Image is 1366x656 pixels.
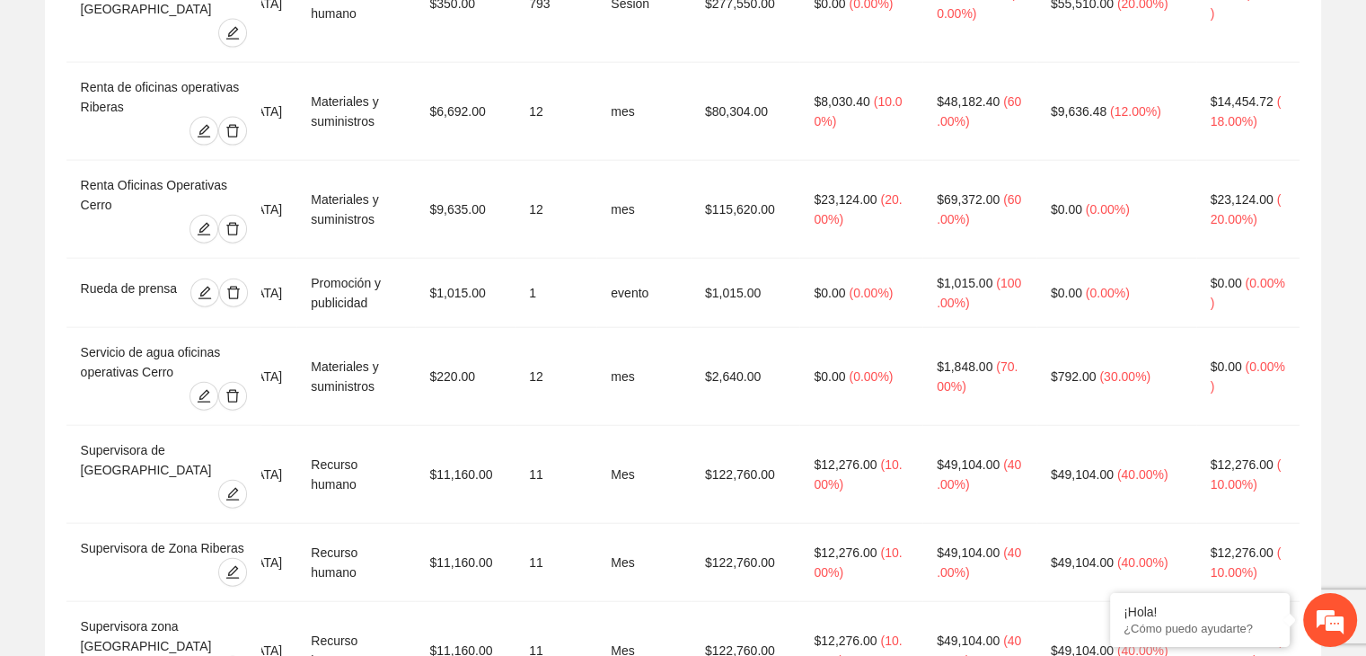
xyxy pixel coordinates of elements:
button: edit [190,117,219,146]
div: Supervisora zona [GEOGRAPHIC_DATA] [81,616,248,656]
td: 12 [515,63,596,161]
td: $1,015.00 [691,259,800,328]
span: $1,848.00 [937,359,992,374]
span: delete [220,389,247,403]
span: $0.00 [814,369,845,384]
span: $0.00 [1211,359,1242,374]
td: $122,760.00 [691,524,800,602]
span: $49,104.00 [1051,467,1114,482]
span: $23,124.00 [814,192,877,207]
span: ( 0.00% ) [1086,202,1130,217]
td: 1 [515,259,596,328]
div: Renta de oficinas operativas Riberas [81,77,248,117]
span: $0.00 [1051,202,1082,217]
span: delete [220,222,247,236]
button: delete [219,215,248,244]
span: $12,276.00 [1211,545,1273,560]
td: mes [596,161,691,259]
textarea: Escriba su mensaje y pulse “Intro” [9,453,342,516]
td: Mes [596,426,691,524]
span: $792.00 [1051,369,1097,384]
button: edit [219,558,248,587]
td: 12 [515,328,596,426]
span: Estamos en línea. [104,221,248,403]
td: mes [596,63,691,161]
span: edit [220,487,247,501]
td: $2,640.00 [691,328,800,426]
div: Servicio de agua oficinas operativas Cerro [81,342,248,382]
td: $11,160.00 [415,524,515,602]
td: evento [596,259,691,328]
span: $1,015.00 [937,276,992,290]
span: delete [220,286,247,300]
span: edit [191,286,218,300]
button: edit [190,215,219,244]
span: $48,182.40 [937,94,1000,109]
button: edit [219,19,248,48]
span: delete [220,124,247,138]
button: edit [190,382,219,411]
div: Minimizar ventana de chat en vivo [295,9,338,52]
span: $0.00 [1051,286,1082,300]
div: Rueda de prensa [81,279,184,307]
td: $220.00 [415,328,515,426]
span: $0.00 [1211,276,1242,290]
span: ( 40.00% ) [1117,555,1168,570]
span: $12,276.00 [1211,457,1273,472]
p: ¿Cómo puedo ayudarte? [1124,622,1276,635]
span: $12,276.00 [814,457,877,472]
span: ( 0.00% ) [1211,359,1285,394]
td: Materiales y suministros [296,328,415,426]
td: Recurso humano [296,426,415,524]
span: $49,104.00 [1051,555,1114,570]
td: $1,015.00 [415,259,515,328]
span: $9,636.48 [1051,104,1106,119]
td: $11,160.00 [415,426,515,524]
div: Supervisora de Zona Riberas [81,538,248,558]
span: ( 40.00% ) [1117,467,1168,482]
span: edit [191,389,218,403]
span: edit [220,565,247,580]
span: edit [191,222,218,236]
span: $14,454.72 [1211,94,1273,109]
div: ¡Hola! [1124,605,1276,619]
span: ( 0.00% ) [849,369,893,384]
span: $49,104.00 [937,545,1000,560]
div: Chatee con nosotros ahora [93,92,302,115]
td: Promoción y publicidad [296,259,415,328]
span: edit [220,26,247,40]
div: Renta Oficinas Operativas Cerro [81,175,248,215]
span: ( 12.00% ) [1110,104,1161,119]
td: 11 [515,524,596,602]
span: $12,276.00 [814,634,877,648]
span: $49,104.00 [937,634,1000,648]
button: delete [219,279,248,307]
button: delete [219,117,248,146]
td: $115,620.00 [691,161,800,259]
span: $0.00 [814,286,845,300]
span: $23,124.00 [1211,192,1273,207]
span: ( 30.00% ) [1099,369,1150,384]
span: $12,276.00 [814,545,877,560]
td: $9,635.00 [415,161,515,259]
td: $122,760.00 [691,426,800,524]
span: $8,030.40 [814,94,869,109]
td: 12 [515,161,596,259]
span: $69,372.00 [937,192,1000,207]
span: ( 0.00% ) [1211,276,1285,310]
td: 11 [515,426,596,524]
span: ( 0.00% ) [849,286,893,300]
button: delete [219,382,248,411]
td: mes [596,328,691,426]
div: Supervisora de [GEOGRAPHIC_DATA] [81,440,248,480]
td: Materiales y suministros [296,63,415,161]
td: $6,692.00 [415,63,515,161]
span: ( 10.00% ) [814,94,902,129]
td: Recurso humano [296,524,415,602]
td: $80,304.00 [691,63,800,161]
span: ( 0.00% ) [1086,286,1130,300]
td: Materiales y suministros [296,161,415,259]
span: edit [191,124,218,138]
button: edit [190,279,219,307]
span: $49,104.00 [937,457,1000,472]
